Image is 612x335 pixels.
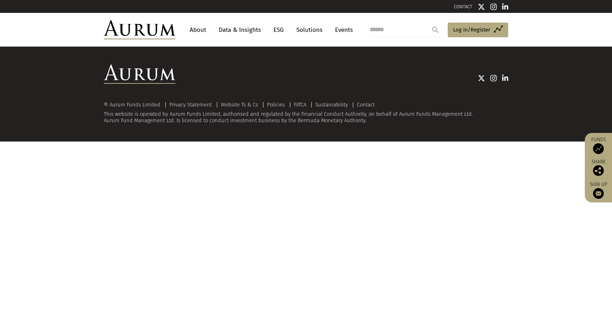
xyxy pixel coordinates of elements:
[104,102,508,124] div: This website is operated by Aurum Funds Limited, authorised and regulated by the Financial Conduc...
[221,101,258,108] a: Website Ts & Cs
[104,102,164,107] div: © Aurum Funds Limited
[502,3,509,10] img: Linkedin icon
[169,101,212,108] a: Privacy Statement
[215,23,264,37] a: Data & Insights
[490,75,497,82] img: Instagram icon
[490,3,497,10] img: Instagram icon
[267,101,285,108] a: Policies
[270,23,287,37] a: ESG
[502,75,509,82] img: Linkedin icon
[294,101,306,108] a: FATCA
[331,23,353,37] a: Events
[478,3,485,10] img: Twitter icon
[186,23,210,37] a: About
[293,23,326,37] a: Solutions
[315,101,348,108] a: Sustainability
[588,137,608,154] a: Funds
[357,101,375,108] a: Contact
[478,75,485,82] img: Twitter icon
[448,23,508,38] a: Log in/Register
[428,23,442,37] input: Submit
[453,25,490,34] span: Log in/Register
[104,64,175,84] img: Aurum Logo
[104,20,175,39] img: Aurum
[454,4,472,9] a: CONTACT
